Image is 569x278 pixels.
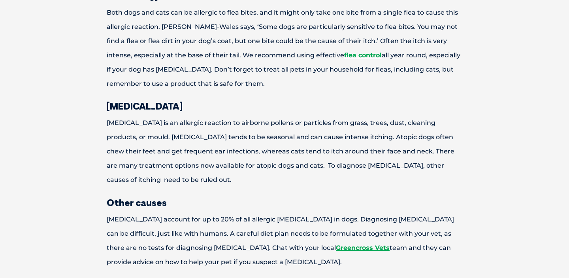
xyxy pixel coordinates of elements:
p: Both dogs and cats can be allergic to flea bites, and it might only take one bite from a single f... [79,6,490,91]
a: Greencross Vets [336,244,390,252]
a: flea control [344,51,382,59]
p: [MEDICAL_DATA] account for up to 20% of all allergic [MEDICAL_DATA] in dogs. Diagnosing [MEDICAL_... [79,212,490,269]
p: [MEDICAL_DATA] is an allergic reaction to airborne pollens or particles from grass, trees, dust, ... [79,116,490,187]
h3: Other causes [79,198,490,207]
h3: [MEDICAL_DATA] [79,101,490,111]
